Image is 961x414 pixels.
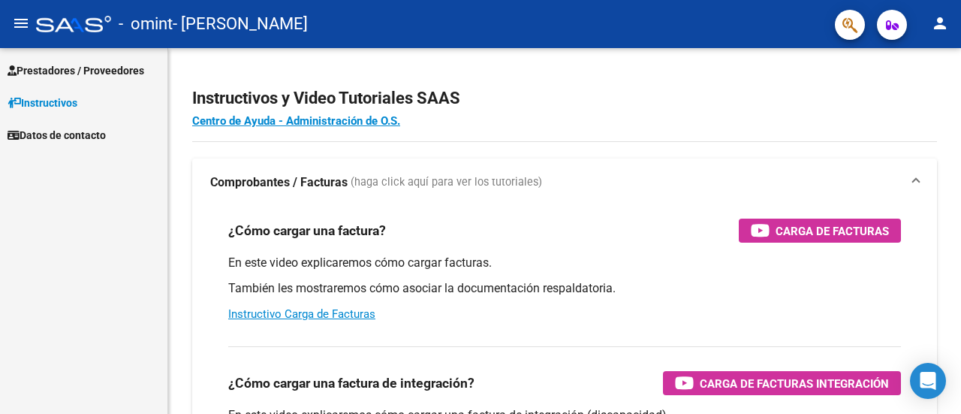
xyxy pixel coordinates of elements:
[228,307,375,321] a: Instructivo Carga de Facturas
[12,14,30,32] mat-icon: menu
[910,363,946,399] div: Open Intercom Messenger
[663,371,901,395] button: Carga de Facturas Integración
[739,219,901,243] button: Carga de Facturas
[192,84,937,113] h2: Instructivos y Video Tutoriales SAAS
[228,280,901,297] p: También les mostraremos cómo asociar la documentación respaldatoria.
[173,8,308,41] span: - [PERSON_NAME]
[210,174,348,191] strong: Comprobantes / Facturas
[119,8,173,41] span: - omint
[776,222,889,240] span: Carga de Facturas
[8,95,77,111] span: Instructivos
[228,255,901,271] p: En este video explicaremos cómo cargar facturas.
[192,114,400,128] a: Centro de Ayuda - Administración de O.S.
[700,374,889,393] span: Carga de Facturas Integración
[8,62,144,79] span: Prestadores / Proveedores
[228,220,386,241] h3: ¿Cómo cargar una factura?
[192,159,937,207] mat-expansion-panel-header: Comprobantes / Facturas (haga click aquí para ver los tutoriales)
[8,127,106,144] span: Datos de contacto
[351,174,542,191] span: (haga click aquí para ver los tutoriales)
[228,373,474,394] h3: ¿Cómo cargar una factura de integración?
[931,14,949,32] mat-icon: person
